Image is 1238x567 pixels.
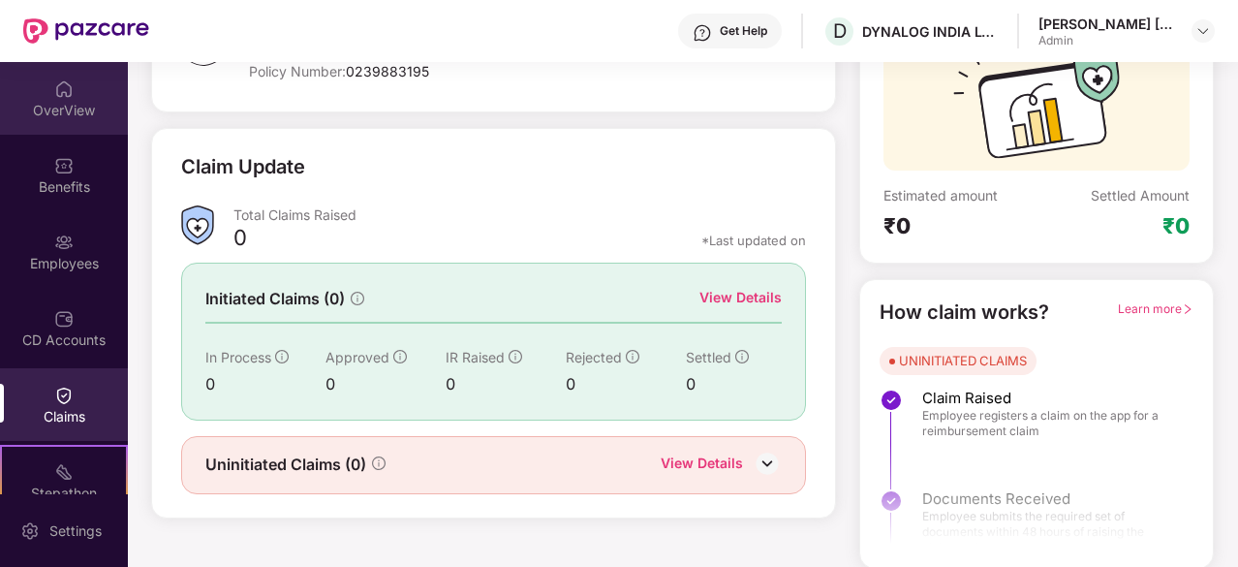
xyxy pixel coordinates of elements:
[346,63,429,79] span: 0239883195
[249,62,621,80] div: Policy Number:
[880,298,1049,328] div: How claim works?
[880,389,903,412] img: svg+xml;base64,PHN2ZyBpZD0iU3RlcC1Eb25lLTMyeDMyIiB4bWxucz0iaHR0cDovL3d3dy53My5vcmcvMjAwMC9zdmciIH...
[566,349,622,365] span: Rejected
[661,453,743,478] div: View Details
[372,457,386,470] span: info-circle
[325,372,446,396] div: 0
[1162,212,1190,239] div: ₹0
[699,287,782,308] div: View Details
[233,205,806,224] div: Total Claims Raised
[566,372,686,396] div: 0
[720,23,767,39] div: Get Help
[883,212,1037,239] div: ₹0
[1182,303,1193,315] span: right
[686,349,731,365] span: Settled
[735,350,749,363] span: info-circle
[1038,15,1174,33] div: [PERSON_NAME] [PERSON_NAME]
[325,349,389,365] span: Approved
[351,292,364,305] span: info-circle
[181,152,305,182] div: Claim Update
[233,224,247,257] div: 0
[54,462,74,482] img: svg+xml;base64,PHN2ZyB4bWxucz0iaHR0cDovL3d3dy53My5vcmcvMjAwMC9zdmciIHdpZHRoPSIyMSIgaGVpZ2h0PSIyMC...
[446,349,505,365] span: IR Raised
[54,156,74,175] img: svg+xml;base64,PHN2ZyBpZD0iQmVuZWZpdHMiIHhtbG5zPSJodHRwOi8vd3d3LnczLm9yZy8yMDAwL3N2ZyIgd2lkdGg9Ij...
[1118,301,1193,316] span: Learn more
[205,453,366,477] span: Uninitiated Claims (0)
[953,49,1120,171] img: svg+xml;base64,PHN2ZyB3aWR0aD0iMTcyIiBoZWlnaHQ9IjExMyIgdmlld0JveD0iMCAwIDE3MiAxMTMiIGZpbGw9Im5vbm...
[862,22,998,41] div: DYNALOG INDIA LTD
[20,521,40,541] img: svg+xml;base64,PHN2ZyBpZD0iU2V0dGluZy0yMHgyMCIgeG1sbnM9Imh0dHA6Ly93d3cudzMub3JnLzIwMDAvc3ZnIiB3aW...
[693,23,712,43] img: svg+xml;base64,PHN2ZyBpZD0iSGVscC0zMngzMiIgeG1sbnM9Imh0dHA6Ly93d3cudzMub3JnLzIwMDAvc3ZnIiB3aWR0aD...
[686,372,782,396] div: 0
[2,484,126,503] div: Stepathon
[54,386,74,405] img: svg+xml;base64,PHN2ZyBpZD0iQ2xhaW0iIHhtbG5zPSJodHRwOi8vd3d3LnczLm9yZy8yMDAwL3N2ZyIgd2lkdGg9IjIwIi...
[23,18,149,44] img: New Pazcare Logo
[181,205,214,245] img: ClaimsSummaryIcon
[1038,33,1174,48] div: Admin
[54,233,74,252] img: svg+xml;base64,PHN2ZyBpZD0iRW1wbG95ZWVzIiB4bWxucz0iaHR0cDovL3d3dy53My5vcmcvMjAwMC9zdmciIHdpZHRoPS...
[1195,23,1211,39] img: svg+xml;base64,PHN2ZyBpZD0iRHJvcGRvd24tMzJ4MzIiIHhtbG5zPSJodHRwOi8vd3d3LnczLm9yZy8yMDAwL3N2ZyIgd2...
[899,351,1027,370] div: UNINITIATED CLAIMS
[205,372,325,396] div: 0
[54,79,74,99] img: svg+xml;base64,PHN2ZyBpZD0iSG9tZSIgeG1sbnM9Imh0dHA6Ly93d3cudzMub3JnLzIwMDAvc3ZnIiB3aWR0aD0iMjAiIG...
[44,521,108,541] div: Settings
[922,408,1174,439] span: Employee registers a claim on the app for a reimbursement claim
[626,350,639,363] span: info-circle
[54,309,74,329] img: svg+xml;base64,PHN2ZyBpZD0iQ0RfQWNjb3VudHMiIGRhdGEtbmFtZT0iQ0QgQWNjb3VudHMiIHhtbG5zPSJodHRwOi8vd3...
[205,287,345,311] span: Initiated Claims (0)
[883,186,1037,205] div: Estimated amount
[509,350,522,363] span: info-circle
[275,350,289,363] span: info-circle
[753,449,782,478] img: DownIcon
[922,389,1174,408] span: Claim Raised
[446,372,566,396] div: 0
[205,349,271,365] span: In Process
[1091,186,1190,205] div: Settled Amount
[833,19,847,43] span: D
[393,350,407,363] span: info-circle
[701,232,806,249] div: *Last updated on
